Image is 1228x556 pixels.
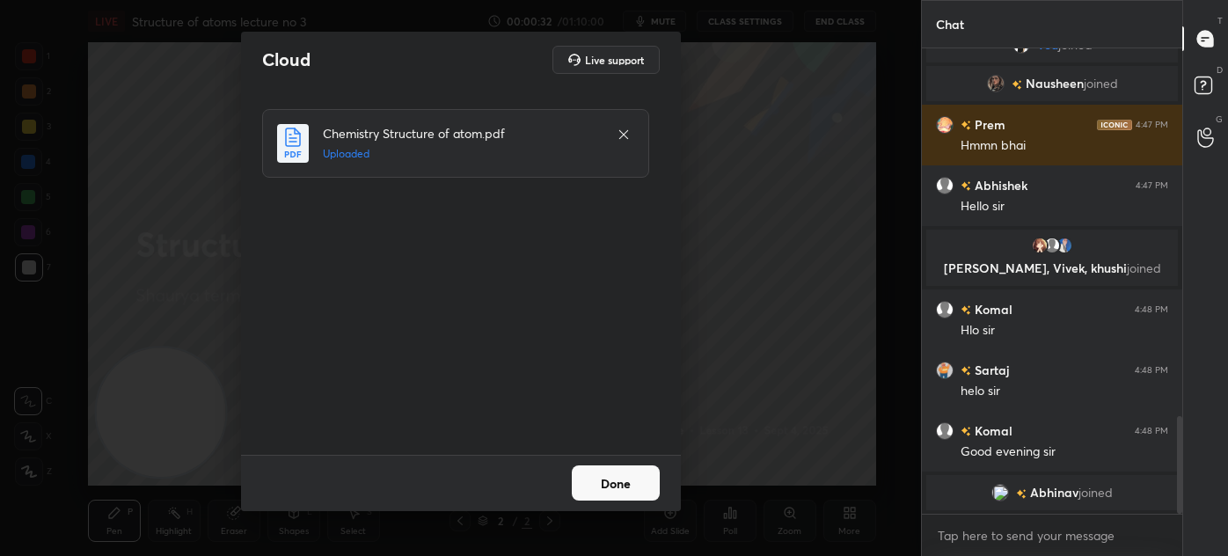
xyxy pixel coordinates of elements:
[971,176,1027,194] h6: Abhishek
[1217,63,1223,77] p: D
[936,177,954,194] img: default.png
[1127,260,1161,276] span: joined
[1216,113,1223,126] p: G
[1030,486,1078,500] span: Abhinav
[1136,120,1168,130] div: 4:47 PM
[1084,77,1118,91] span: joined
[572,465,660,501] button: Done
[1012,80,1022,90] img: no-rating-badge.077c3623.svg
[936,301,954,318] img: default.png
[922,1,978,48] p: Chat
[987,75,1005,92] img: 2cbe373f24384de8998856ca9155e830.jpg
[1058,38,1093,52] span: joined
[971,300,1012,318] h6: Komal
[971,421,1012,440] h6: Komal
[936,116,954,134] img: 5f0e1674d7c345968bfa5d8b2a8c7c44.jpg
[971,361,1009,379] h6: Sartaj
[961,137,1168,155] div: Hmmn bhai
[585,55,644,65] h5: Live support
[1026,77,1084,91] span: Nausheen
[961,198,1168,216] div: Hello sir
[961,305,971,315] img: no-rating-badge.077c3623.svg
[323,146,599,162] h5: Uploaded
[971,115,1005,134] h6: Prem
[1056,237,1073,254] img: 16570a195ece476f897f653196e92a1f.jpg
[961,443,1168,461] div: Good evening sir
[1135,426,1168,436] div: 4:48 PM
[922,48,1182,514] div: grid
[937,261,1167,275] p: [PERSON_NAME], Vivek, khushi
[936,362,954,379] img: 99cd0217fce34333a8b111a03e5d3b25.jpg
[961,181,971,191] img: no-rating-badge.077c3623.svg
[323,124,599,143] h4: Chemistry Structure of atom.pdf
[1217,14,1223,27] p: T
[1037,38,1058,52] span: You
[991,484,1009,501] img: 3
[1078,486,1113,500] span: joined
[961,121,971,130] img: no-rating-badge.077c3623.svg
[1016,489,1027,499] img: no-rating-badge.077c3623.svg
[1031,237,1049,254] img: 5914471885c744cb861c33921a45e13a.jpg
[961,322,1168,340] div: Hlo sir
[936,422,954,440] img: default.png
[961,427,971,436] img: no-rating-badge.077c3623.svg
[961,366,971,376] img: no-rating-badge.077c3623.svg
[1135,365,1168,376] div: 4:48 PM
[1097,120,1132,130] img: iconic-dark.1390631f.png
[1043,237,1061,254] img: default.png
[262,48,311,71] h2: Cloud
[1136,180,1168,191] div: 4:47 PM
[1135,304,1168,315] div: 4:48 PM
[961,383,1168,400] div: helo sir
